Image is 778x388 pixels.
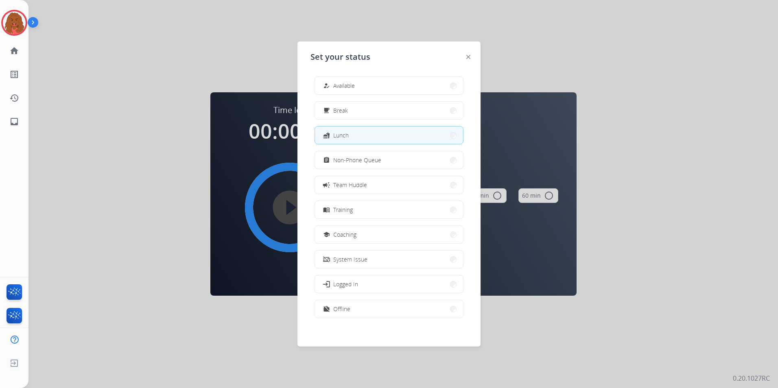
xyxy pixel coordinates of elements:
[9,117,19,126] mat-icon: inbox
[315,151,463,169] button: Non-Phone Queue
[9,70,19,79] mat-icon: list_alt
[333,255,367,264] span: System Issue
[315,300,463,318] button: Offline
[315,201,463,218] button: Training
[333,106,348,115] span: Break
[315,126,463,144] button: Lunch
[322,280,330,288] mat-icon: login
[9,93,19,103] mat-icon: history
[315,251,463,268] button: System Issue
[315,275,463,293] button: Logged In
[333,181,367,189] span: Team Huddle
[323,82,330,89] mat-icon: how_to_reg
[333,81,355,90] span: Available
[9,46,19,56] mat-icon: home
[323,256,330,263] mat-icon: phonelink_off
[333,205,353,214] span: Training
[315,226,463,243] button: Coaching
[310,51,370,63] span: Set your status
[323,107,330,114] mat-icon: free_breakfast
[323,206,330,213] mat-icon: menu_book
[466,55,470,59] img: close-button
[333,156,381,164] span: Non-Phone Queue
[323,305,330,312] mat-icon: work_off
[333,131,349,140] span: Lunch
[323,157,330,163] mat-icon: assignment
[315,176,463,194] button: Team Huddle
[315,102,463,119] button: Break
[333,280,358,288] span: Logged In
[733,373,770,383] p: 0.20.1027RC
[323,231,330,238] mat-icon: school
[333,305,350,313] span: Offline
[315,77,463,94] button: Available
[333,230,356,239] span: Coaching
[323,132,330,139] mat-icon: fastfood
[3,11,26,34] img: avatar
[322,181,330,189] mat-icon: campaign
